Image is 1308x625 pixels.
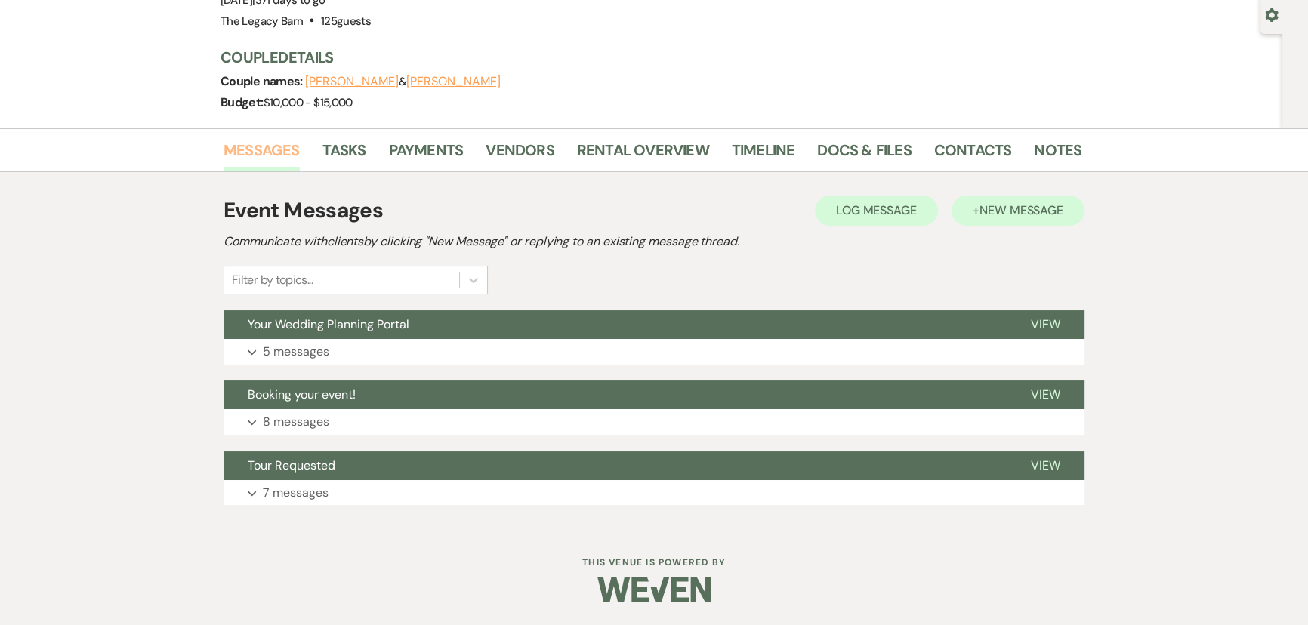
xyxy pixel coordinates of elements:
span: The Legacy Barn [221,14,303,29]
a: Vendors [486,138,554,171]
h3: Couple Details [221,47,1066,68]
a: Messages [224,138,300,171]
a: Tasks [322,138,366,171]
span: 125 guests [321,14,371,29]
span: Tour Requested [248,457,335,473]
span: View [1031,386,1060,402]
span: $10,000 - $15,000 [264,95,353,110]
a: Contacts [934,138,1012,171]
button: View [1007,380,1084,409]
span: New Message [979,202,1063,218]
h2: Communicate with clients by clicking "New Message" or replying to an existing message thread. [224,232,1084,251]
a: Notes [1034,138,1081,171]
p: 5 messages [263,342,329,362]
p: 7 messages [263,483,329,503]
button: View [1007,451,1084,480]
button: [PERSON_NAME] [406,75,500,88]
button: 7 messages [224,480,1084,506]
img: Weven Logo [597,563,711,616]
h1: Event Messages [224,195,383,226]
p: 8 messages [263,412,329,432]
button: +New Message [952,196,1084,226]
button: Log Message [815,196,938,226]
button: Tour Requested [224,451,1007,480]
button: Your Wedding Planning Portal [224,310,1007,339]
a: Docs & Files [817,138,911,171]
span: Booking your event! [248,386,356,402]
button: [PERSON_NAME] [305,75,399,88]
a: Timeline [732,138,795,171]
div: Filter by topics... [232,271,313,289]
span: Log Message [836,202,917,218]
button: 5 messages [224,339,1084,365]
span: Your Wedding Planning Portal [248,316,409,332]
button: 8 messages [224,409,1084,435]
span: Budget: [221,94,264,110]
button: View [1007,310,1084,339]
span: View [1031,457,1060,473]
span: Couple names: [221,73,305,89]
a: Payments [389,138,464,171]
span: & [305,74,500,89]
span: View [1031,316,1060,332]
button: Open lead details [1265,7,1279,21]
button: Booking your event! [224,380,1007,409]
a: Rental Overview [577,138,709,171]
